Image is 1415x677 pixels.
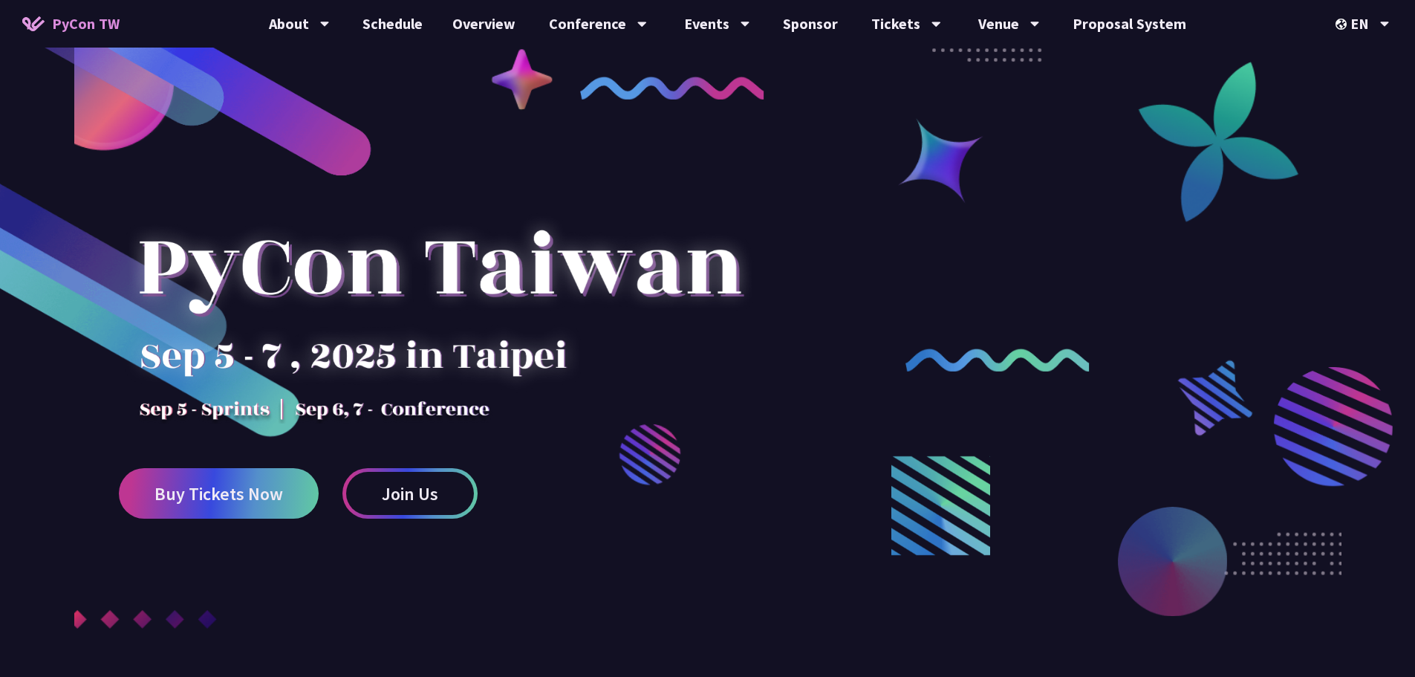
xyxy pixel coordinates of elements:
[382,485,438,503] span: Join Us
[580,77,764,100] img: curly-1.ebdbada.png
[52,13,120,35] span: PyCon TW
[1336,19,1350,30] img: Locale Icon
[7,5,134,42] a: PyCon TW
[905,349,1090,372] img: curly-2.e802c9f.png
[22,16,45,31] img: Home icon of PyCon TW 2025
[154,485,283,503] span: Buy Tickets Now
[119,468,319,519] a: Buy Tickets Now
[342,468,478,519] a: Join Us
